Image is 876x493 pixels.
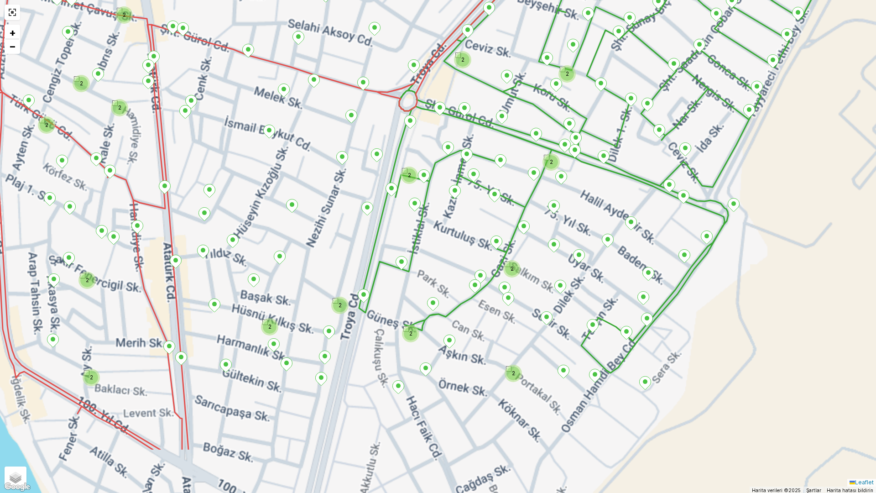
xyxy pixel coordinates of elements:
div: 2 [560,67,574,81]
a: Layers [5,467,26,488]
div: 2 [560,67,565,72]
a: Yakınlaştır [5,26,19,39]
div: 2 [74,77,88,90]
div: 2 [117,8,131,22]
div: 2 [506,366,511,372]
div: 2 [112,100,118,106]
a: Leaflet [850,479,874,486]
a: Bu bölgeyi Google Haritalar'da açın (yeni pencerede açılır) [2,481,32,493]
div: 2 [505,262,519,276]
span: − [9,40,16,52]
div: 2 [404,327,417,341]
div: 2 [455,52,461,58]
div: 2 [333,298,338,304]
span: + [9,26,16,38]
div: 2 [333,299,347,312]
div: 2 [544,155,558,169]
div: 2 [505,262,510,267]
div: 2 [39,118,45,123]
div: 2 [403,326,409,332]
div: 2 [40,118,53,132]
div: 2 [117,8,122,13]
div: 2 [506,367,520,380]
span: Harita verileri ©2025 [752,488,801,493]
a: Uzaklaştır [5,39,19,53]
div: 2 [84,370,89,376]
a: Exit Fullscreen [5,5,19,19]
a: Harita hatası bildirin [827,488,873,493]
div: 2 [544,155,549,160]
div: 2 [263,320,276,334]
a: Şartlar (yeni sekmede açılır) [806,488,821,493]
div: 2 [402,168,407,173]
div: 2 [113,101,126,115]
div: 2 [402,168,416,182]
div: 2 [456,53,469,67]
div: 2 [84,371,98,384]
div: 2 [80,273,94,287]
div: 2 [262,320,268,325]
div: 2 [74,76,79,82]
div: 2 [80,273,85,278]
img: Google [2,481,32,493]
